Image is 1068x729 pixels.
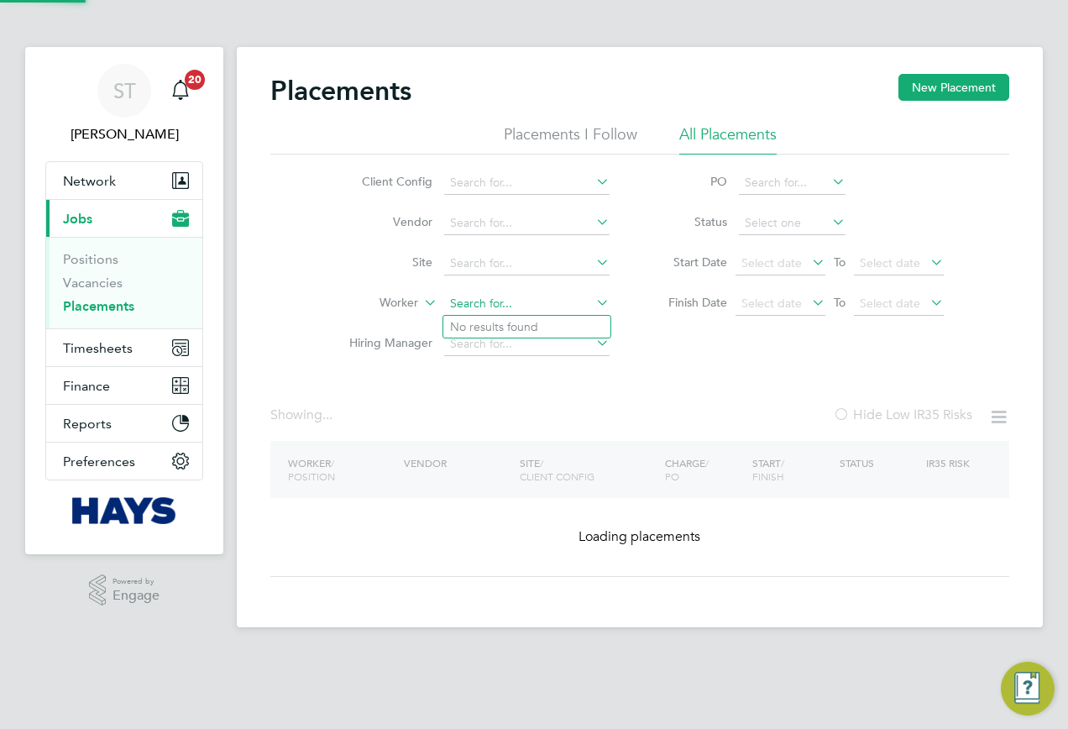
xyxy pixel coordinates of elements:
span: Select date [860,296,920,311]
a: Positions [63,251,118,267]
span: Preferences [63,454,135,469]
img: hays-logo-retina.png [72,497,177,524]
input: Select one [739,212,845,235]
label: Worker [322,295,418,312]
label: Start Date [652,254,727,270]
label: Finish Date [652,295,727,310]
span: To [829,291,851,313]
li: No results found [443,316,610,338]
label: Client Config [336,174,432,189]
span: Jobs [63,211,92,227]
input: Search for... [444,171,610,195]
li: All Placements [679,124,777,155]
input: Search for... [444,252,610,275]
label: Status [652,214,727,229]
span: ... [322,406,332,423]
input: Search for... [444,292,610,316]
button: Jobs [46,200,202,237]
span: Select date [860,255,920,270]
label: Hiring Manager [336,335,432,350]
span: Engage [113,589,160,603]
a: ST[PERSON_NAME] [45,64,203,144]
button: Preferences [46,443,202,480]
span: Samreet Thandi [45,124,203,144]
span: To [829,251,851,273]
nav: Main navigation [25,47,223,554]
span: Finance [63,378,110,394]
button: New Placement [898,74,1009,101]
input: Search for... [444,333,610,356]
span: Network [63,173,116,189]
span: ST [113,80,136,102]
button: Reports [46,405,202,442]
button: Timesheets [46,329,202,366]
div: Jobs [46,237,202,328]
label: Vendor [336,214,432,229]
input: Search for... [739,171,845,195]
input: Search for... [444,212,610,235]
a: 20 [164,64,197,118]
span: Select date [741,255,802,270]
span: Reports [63,416,112,432]
a: Go to home page [45,497,203,524]
a: Powered byEngage [89,574,160,606]
h2: Placements [270,74,411,108]
a: Vacancies [63,275,123,291]
li: Placements I Follow [504,124,637,155]
span: Powered by [113,574,160,589]
button: Finance [46,367,202,404]
span: Select date [741,296,802,311]
label: PO [652,174,727,189]
a: Placements [63,298,134,314]
button: Engage Resource Center [1001,662,1055,716]
label: Hide Low IR35 Risks [833,406,972,423]
div: Showing [270,406,336,424]
button: Network [46,162,202,199]
label: Site [336,254,432,270]
span: 20 [185,70,205,90]
span: Timesheets [63,340,133,356]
